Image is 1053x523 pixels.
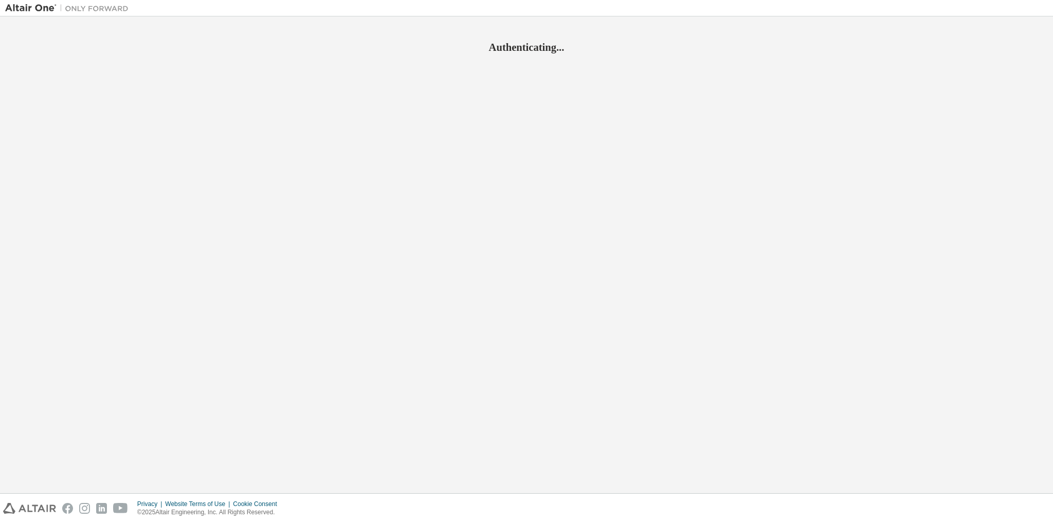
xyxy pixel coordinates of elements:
[62,503,73,514] img: facebook.svg
[5,41,1048,54] h2: Authenticating...
[5,3,134,13] img: Altair One
[113,503,128,514] img: youtube.svg
[79,503,90,514] img: instagram.svg
[137,508,283,517] p: © 2025 Altair Engineering, Inc. All Rights Reserved.
[137,500,165,508] div: Privacy
[165,500,233,508] div: Website Terms of Use
[233,500,283,508] div: Cookie Consent
[3,503,56,514] img: altair_logo.svg
[96,503,107,514] img: linkedin.svg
